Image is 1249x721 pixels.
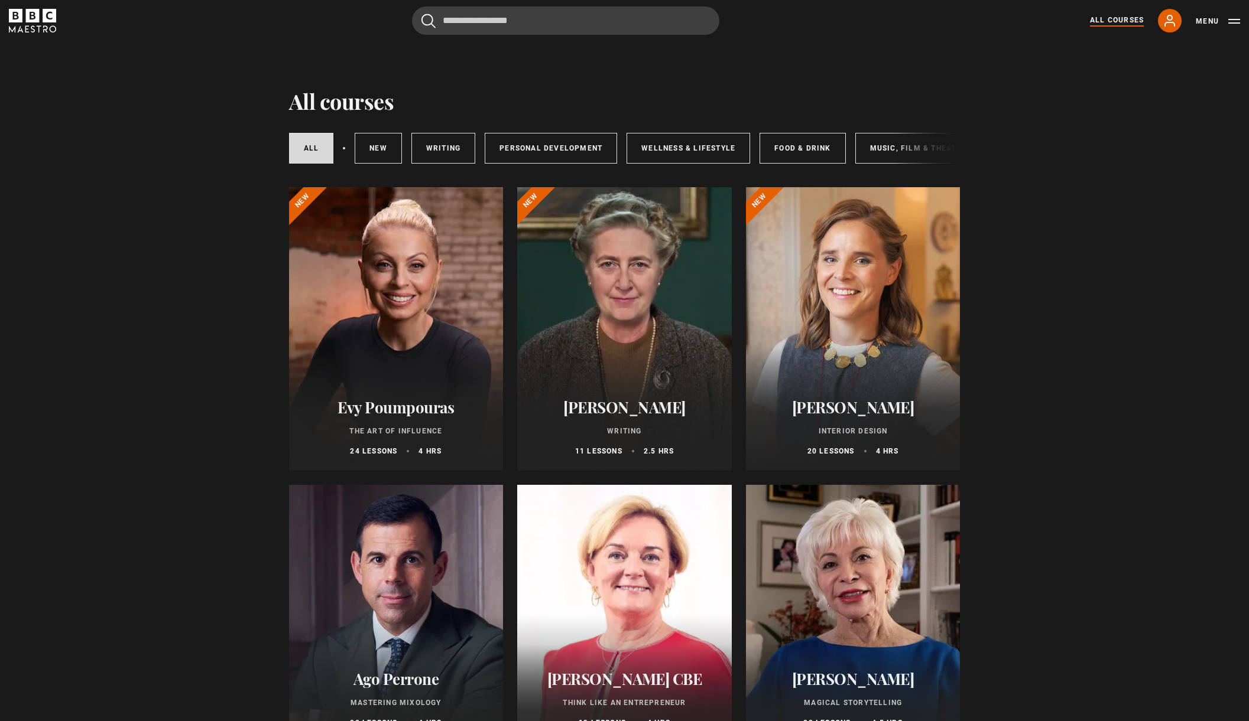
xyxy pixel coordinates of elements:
p: 2.5 hrs [644,446,674,456]
a: [PERSON_NAME] Interior Design 20 lessons 4 hrs New [746,187,961,471]
a: Wellness & Lifestyle [627,133,750,164]
input: Search [412,6,719,35]
h2: Ago Perrone [303,670,489,688]
p: 24 lessons [350,446,397,456]
a: Personal Development [485,133,617,164]
h2: [PERSON_NAME] [531,398,718,416]
p: Writing [531,426,718,436]
p: 11 lessons [575,446,622,456]
a: Music, Film & Theatre [855,133,981,164]
a: [PERSON_NAME] Writing 11 lessons 2.5 hrs New [517,187,732,471]
h2: Evy Poumpouras [303,398,489,416]
a: All Courses [1090,15,1144,27]
svg: BBC Maestro [9,9,56,32]
p: The Art of Influence [303,426,489,436]
p: Interior Design [760,426,946,436]
p: Magical Storytelling [760,697,946,708]
h2: [PERSON_NAME] [760,398,946,416]
a: Evy Poumpouras The Art of Influence 24 lessons 4 hrs New [289,187,504,471]
h2: [PERSON_NAME] [760,670,946,688]
button: Toggle navigation [1196,15,1240,27]
p: 4 hrs [876,446,899,456]
button: Submit the search query [421,14,436,28]
h2: [PERSON_NAME] CBE [531,670,718,688]
a: All [289,133,334,164]
p: 20 lessons [807,446,855,456]
h1: All courses [289,89,394,113]
p: Mastering Mixology [303,697,489,708]
a: New [355,133,402,164]
p: 4 hrs [419,446,442,456]
p: Think Like an Entrepreneur [531,697,718,708]
a: Food & Drink [760,133,845,164]
a: Writing [411,133,475,164]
